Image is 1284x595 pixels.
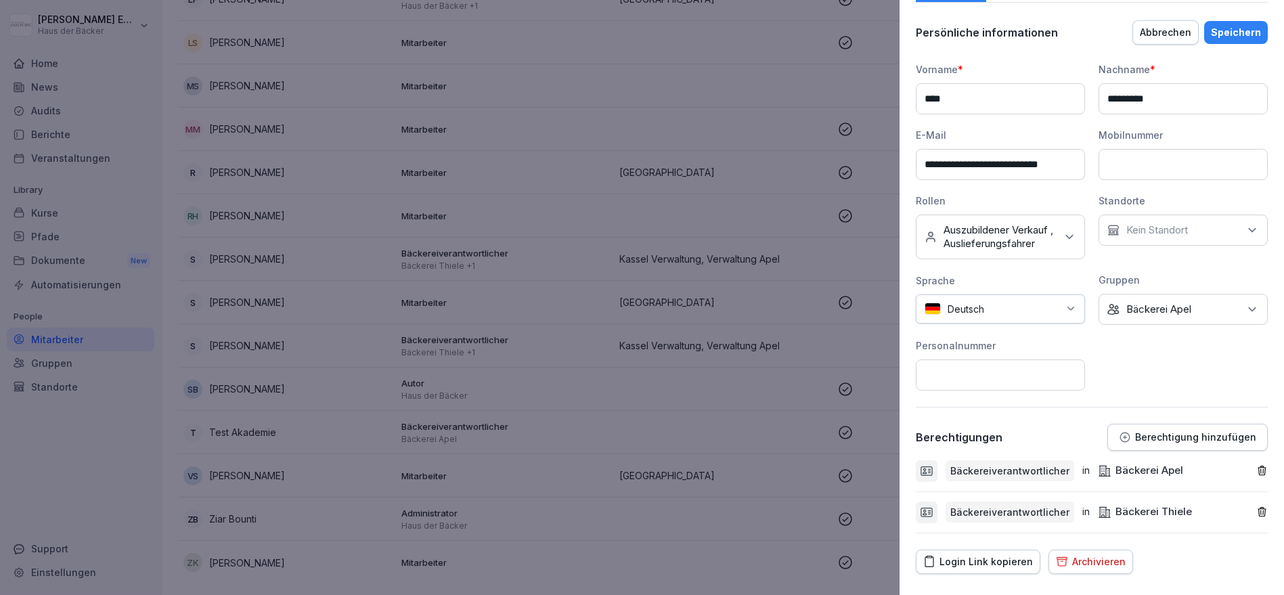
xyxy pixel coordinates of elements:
[916,194,1085,208] div: Rollen
[916,273,1085,288] div: Sprache
[916,550,1040,574] button: Login Link kopieren
[944,223,1056,250] p: Auszubildener Verkauf , Auslieferungsfahrer
[1048,550,1133,574] button: Archivieren
[1135,432,1256,443] p: Berechtigung hinzufügen
[1099,194,1268,208] div: Standorte
[1056,554,1126,569] div: Archivieren
[916,62,1085,76] div: Vorname
[1107,424,1268,451] button: Berechtigung hinzufügen
[1126,303,1191,316] p: Bäckerei Apel
[916,26,1058,39] p: Persönliche informationen
[1132,20,1199,45] button: Abbrechen
[950,464,1069,478] p: Bäckereiverantwortlicher
[916,128,1085,142] div: E-Mail
[1140,25,1191,40] div: Abbrechen
[916,294,1085,324] div: Deutsch
[1211,25,1261,40] div: Speichern
[925,303,941,315] img: de.svg
[1126,223,1188,237] p: Kein Standort
[916,338,1085,353] div: Personalnummer
[1082,463,1090,479] p: in
[1099,273,1268,287] div: Gruppen
[950,505,1069,519] p: Bäckereiverantwortlicher
[1204,21,1268,44] button: Speichern
[1098,463,1183,479] div: Bäckerei Apel
[923,554,1033,569] div: Login Link kopieren
[1099,62,1268,76] div: Nachname
[916,431,1002,444] p: Berechtigungen
[1082,504,1090,520] p: in
[1098,504,1192,520] div: Bäckerei Thiele
[1099,128,1268,142] div: Mobilnummer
